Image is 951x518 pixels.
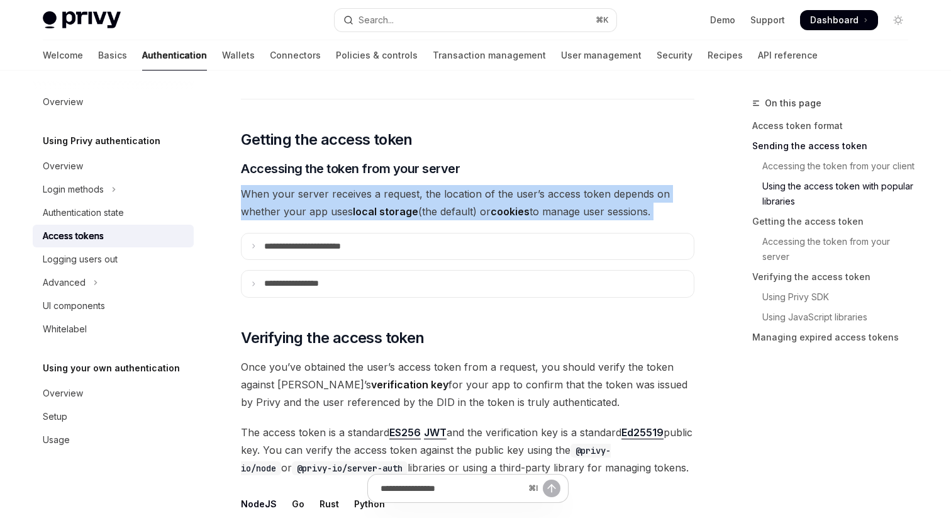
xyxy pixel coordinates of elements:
[43,159,83,174] div: Overview
[43,298,105,313] div: UI components
[222,40,255,70] a: Wallets
[43,11,121,29] img: light logo
[752,267,918,287] a: Verifying the access token
[621,426,664,439] a: Ed25519
[292,461,408,475] code: @privy-io/server-auth
[33,225,194,247] a: Access tokens
[43,252,118,267] div: Logging users out
[708,40,743,70] a: Recipes
[33,201,194,224] a: Authentication state
[33,318,194,341] a: Whitelabel
[543,480,560,497] button: Send message
[43,361,180,376] h5: Using your own authentication
[43,94,83,110] div: Overview
[752,156,918,176] a: Accessing the token from your client
[359,13,394,28] div: Search...
[43,409,67,424] div: Setup
[657,40,692,70] a: Security
[750,14,785,26] a: Support
[561,40,642,70] a: User management
[389,426,421,439] a: ES256
[888,10,908,30] button: Toggle dark mode
[800,10,878,30] a: Dashboard
[43,133,160,149] h5: Using Privy authentication
[752,116,918,136] a: Access token format
[353,205,418,218] strong: local storage
[491,205,530,218] strong: cookies
[142,40,207,70] a: Authentication
[336,40,418,70] a: Policies & controls
[33,91,194,113] a: Overview
[381,475,523,502] input: Ask a question...
[596,15,609,25] span: ⌘ K
[43,205,124,220] div: Authentication state
[98,40,127,70] a: Basics
[752,327,918,347] a: Managing expired access tokens
[752,176,918,211] a: Using the access token with popular libraries
[43,182,104,197] div: Login methods
[33,429,194,451] a: Usage
[43,40,83,70] a: Welcome
[43,322,87,337] div: Whitelabel
[43,386,83,401] div: Overview
[43,228,104,244] div: Access tokens
[335,9,616,31] button: Open search
[710,14,735,26] a: Demo
[752,136,918,156] a: Sending the access token
[33,295,194,317] a: UI components
[33,155,194,177] a: Overview
[765,96,821,111] span: On this page
[33,178,194,201] button: Toggle Login methods section
[33,271,194,294] button: Toggle Advanced section
[752,232,918,267] a: Accessing the token from your server
[241,424,694,476] span: The access token is a standard and the verification key is a standard public key. You can verify ...
[752,211,918,232] a: Getting the access token
[241,160,460,177] span: Accessing the token from your server
[33,248,194,271] a: Logging users out
[43,432,70,448] div: Usage
[752,307,918,327] a: Using JavaScript libraries
[752,287,918,307] a: Using Privy SDK
[371,378,448,391] strong: verification key
[810,14,859,26] span: Dashboard
[43,275,86,290] div: Advanced
[33,382,194,405] a: Overview
[241,130,413,150] span: Getting the access token
[33,405,194,428] a: Setup
[241,358,694,411] span: Once you’ve obtained the user’s access token from a request, you should verify the token against ...
[424,426,447,439] a: JWT
[241,328,424,348] span: Verifying the access token
[433,40,546,70] a: Transaction management
[758,40,818,70] a: API reference
[241,185,694,220] span: When your server receives a request, the location of the user’s access token depends on whether y...
[270,40,321,70] a: Connectors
